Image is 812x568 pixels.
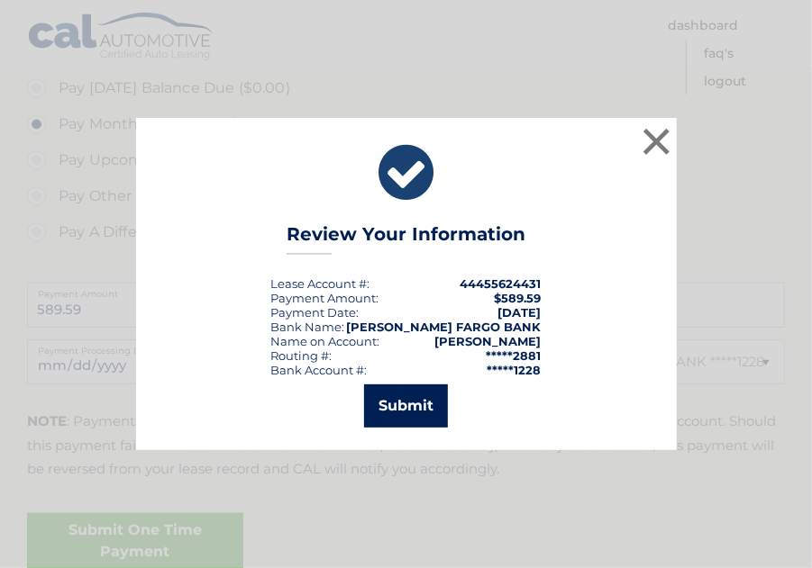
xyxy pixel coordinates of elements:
div: Name on Account: [271,334,380,348]
div: Lease Account #: [271,276,370,291]
div: Routing #: [271,348,333,363]
button: × [639,123,675,159]
button: Submit [364,384,448,428]
strong: 44455624431 [461,276,542,291]
div: Bank Account #: [271,363,368,377]
div: Bank Name: [271,320,345,334]
span: Payment Date [271,305,357,320]
strong: [PERSON_NAME] FARGO BANK [347,320,542,334]
div: Payment Amount: [271,291,379,305]
span: $589.59 [495,291,542,305]
span: [DATE] [498,305,542,320]
strong: [PERSON_NAME] [435,334,542,348]
h3: Review Your Information [287,223,525,255]
div: : [271,305,360,320]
